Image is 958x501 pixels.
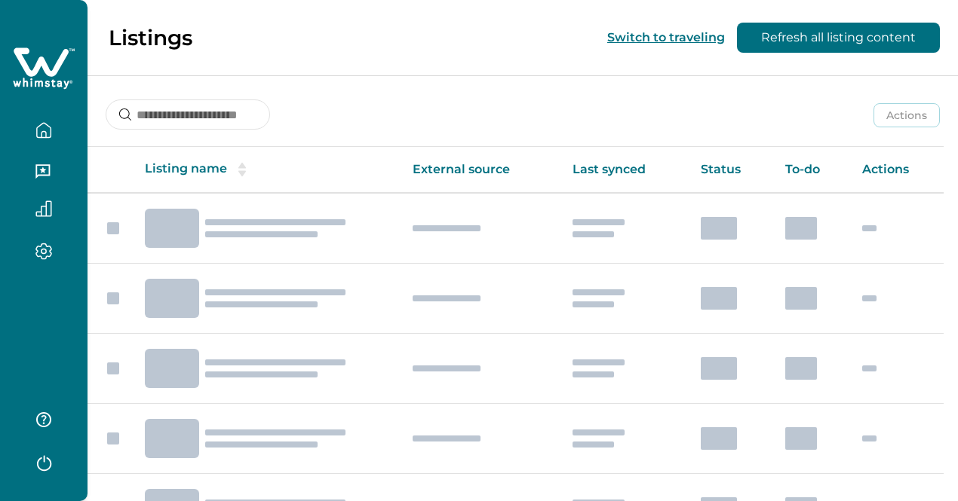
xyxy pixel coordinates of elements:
[607,30,725,44] button: Switch to traveling
[560,147,689,193] th: Last synced
[227,162,257,177] button: sorting
[773,147,851,193] th: To-do
[874,103,940,127] button: Actions
[689,147,773,193] th: Status
[850,147,944,193] th: Actions
[737,23,940,53] button: Refresh all listing content
[109,25,192,50] p: Listings
[133,147,401,193] th: Listing name
[401,147,560,193] th: External source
